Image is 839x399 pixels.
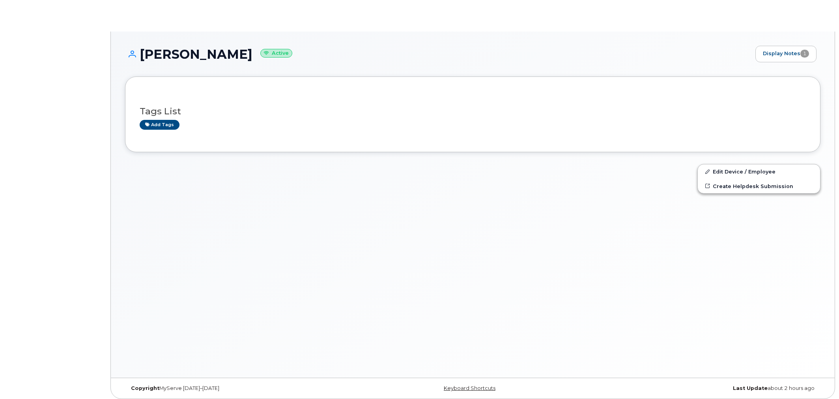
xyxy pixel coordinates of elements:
div: about 2 hours ago [589,385,820,392]
a: Edit Device / Employee [698,164,820,179]
div: MyServe [DATE]–[DATE] [125,385,357,392]
h3: Tags List [140,106,806,116]
strong: Last Update [733,385,768,391]
small: Active [260,49,292,58]
span: 1 [800,50,809,58]
a: Keyboard Shortcuts [444,385,495,391]
a: Create Helpdesk Submission [698,179,820,193]
h1: [PERSON_NAME] [125,47,751,61]
a: Display Notes1 [755,46,817,62]
a: Add tags [140,120,179,130]
strong: Copyright [131,385,159,391]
